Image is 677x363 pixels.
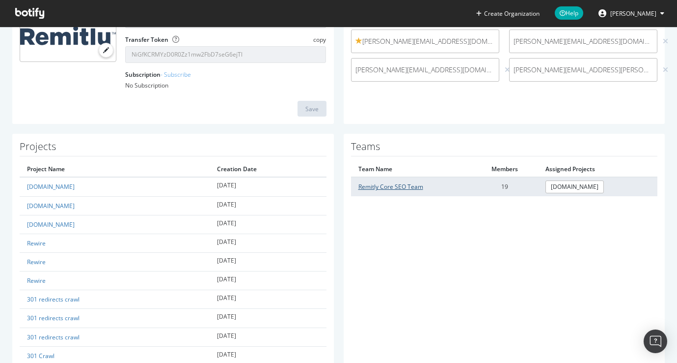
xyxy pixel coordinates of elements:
td: [DATE] [210,234,326,252]
span: Adam Whittles [610,9,656,18]
label: Subscription [125,70,191,79]
a: Remitly Core SEO Team [358,182,423,191]
span: Help [555,6,583,20]
a: Rewire [27,276,46,285]
th: Creation Date [210,161,326,177]
a: [DOMAIN_NAME] [27,220,75,229]
a: 301 Crawl [27,352,54,360]
td: [DATE] [210,309,326,328]
h1: Teams [351,141,658,156]
span: [PERSON_NAME][EMAIL_ADDRESS][PERSON_NAME][DOMAIN_NAME] [514,65,653,75]
th: Members [471,161,538,177]
div: Save [305,105,319,113]
td: [DATE] [210,272,326,290]
td: [DATE] [210,215,326,234]
a: [DOMAIN_NAME] [27,202,75,210]
a: 301 redirects crawl [27,314,80,322]
a: [DOMAIN_NAME] [27,182,75,191]
div: No Subscription [125,81,326,90]
button: Save [298,101,326,117]
td: [DATE] [210,177,326,196]
a: - Subscribe [161,70,191,79]
a: Rewire [27,239,46,247]
span: copy [313,35,326,44]
span: [PERSON_NAME][EMAIL_ADDRESS][DOMAIN_NAME] [355,65,495,75]
span: [PERSON_NAME][EMAIL_ADDRESS][DOMAIN_NAME] [514,36,653,46]
a: 301 redirects crawl [27,333,80,341]
th: Project Name [20,161,210,177]
a: [DOMAIN_NAME] [545,181,604,193]
th: Team Name [351,161,471,177]
td: [DATE] [210,290,326,309]
td: 19 [471,177,538,196]
span: [PERSON_NAME][EMAIL_ADDRESS][DOMAIN_NAME] [355,36,495,46]
a: Rewire [27,258,46,266]
h1: Projects [20,141,326,156]
label: Transfer Token [125,35,168,44]
td: [DATE] [210,252,326,271]
th: Assigned Projects [538,161,657,177]
button: [PERSON_NAME] [591,5,672,21]
button: Create Organization [476,9,540,18]
td: [DATE] [210,328,326,346]
td: [DATE] [210,196,326,215]
a: 301 redirects crawl [27,295,80,303]
div: Open Intercom Messenger [644,330,667,353]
